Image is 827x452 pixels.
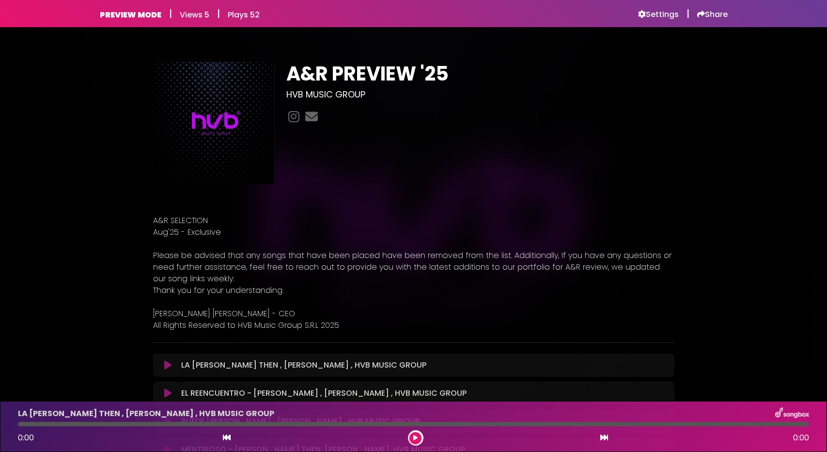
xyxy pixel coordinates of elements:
p: LA [PERSON_NAME] THEN , [PERSON_NAME] , HVB MUSIC GROUP [181,359,426,371]
img: ECJrYCpsQLOSUcl9Yvpd [153,62,275,184]
h6: Plays 52 [228,10,260,19]
p: All Rights Reserved to HVB Music Group S.R.L 2025 [153,320,674,331]
h3: HVB MUSIC GROUP [286,89,674,100]
h5: | [169,8,172,19]
h5: | [687,8,689,19]
span: 0:00 [18,432,34,443]
p: LA [PERSON_NAME] THEN , [PERSON_NAME] , HVB MUSIC GROUP [18,408,274,420]
p: Aug'25 - Exclusive [153,226,674,238]
h6: PREVIEW MODE [100,10,161,19]
p: EL REENCUENTRO - [PERSON_NAME] , [PERSON_NAME] , HVB MUSIC GROUP [181,387,467,399]
p: Please be advised that any songs that have been placed have been removed from the list. Additiona... [153,250,674,285]
a: Share [697,10,728,19]
p: Thank you for your understanding. [153,285,674,296]
h5: | [217,8,220,19]
img: songbox-logo-white.png [775,407,809,420]
p: A&R SELECTION [153,215,674,226]
a: Settings [638,10,679,19]
h6: Views 5 [180,10,209,19]
h1: A&R PREVIEW '25 [286,62,674,85]
p: [PERSON_NAME] [PERSON_NAME] - CEO [153,308,674,320]
span: 0:00 [793,432,809,444]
